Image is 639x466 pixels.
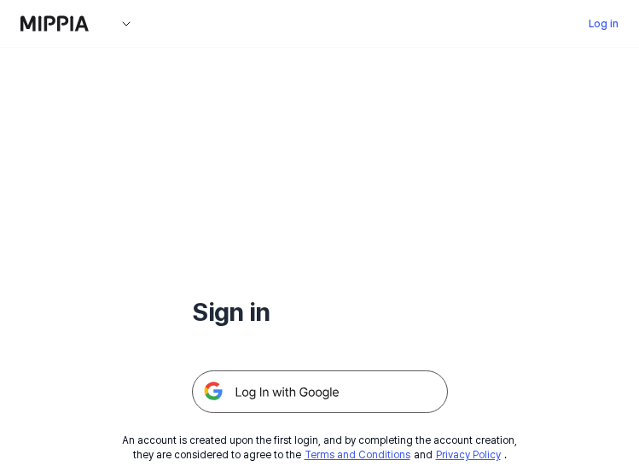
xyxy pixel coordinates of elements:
img: 구글 로그인 버튼 [192,370,448,413]
a: Privacy Policy [436,449,501,461]
h1: Sign in [192,294,448,329]
a: Log in [589,14,619,34]
div: An account is created upon the first login, and by completing the account creation, they are cons... [122,434,517,463]
a: Terms and Conditions [305,449,410,461]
